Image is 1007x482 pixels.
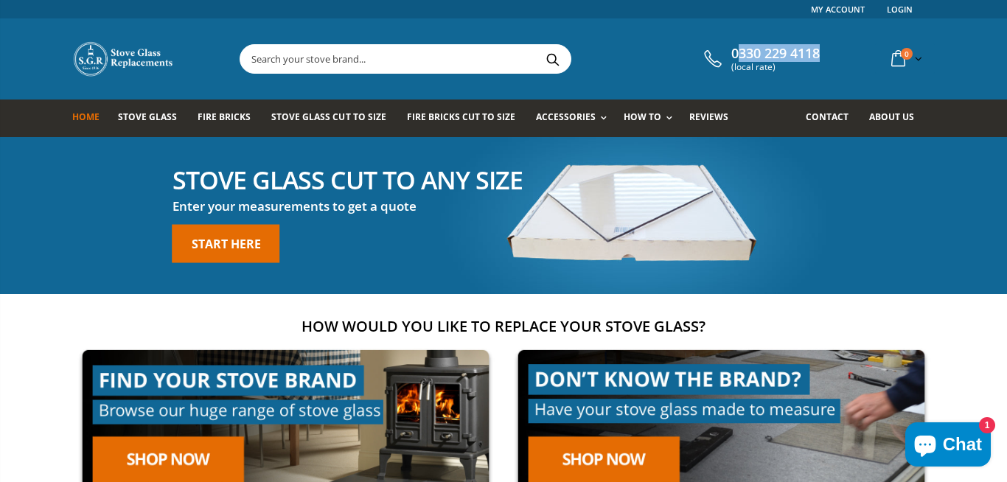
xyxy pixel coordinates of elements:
[118,99,188,137] a: Stove Glass
[731,46,820,62] span: 0330 229 4118
[173,167,523,192] h2: Stove glass cut to any size
[72,41,175,77] img: Stove Glass Replacement
[869,99,925,137] a: About us
[536,111,596,123] span: Accessories
[901,422,995,470] inbox-online-store-chat: Shopify online store chat
[173,198,523,214] h3: Enter your measurements to get a quote
[536,45,569,73] button: Search
[240,45,736,73] input: Search your stove brand...
[198,99,262,137] a: Fire Bricks
[901,48,913,60] span: 0
[624,99,680,137] a: How To
[731,62,820,72] span: (local rate)
[536,99,614,137] a: Accessories
[689,99,739,137] a: Reviews
[689,111,728,123] span: Reviews
[118,111,177,123] span: Stove Glass
[885,44,925,73] a: 0
[407,111,515,123] span: Fire Bricks Cut To Size
[72,111,100,123] span: Home
[72,316,935,336] h2: How would you like to replace your stove glass?
[806,99,860,137] a: Contact
[806,111,849,123] span: Contact
[198,111,251,123] span: Fire Bricks
[271,111,386,123] span: Stove Glass Cut To Size
[869,111,914,123] span: About us
[624,111,661,123] span: How To
[173,224,280,262] a: Start here
[271,99,397,137] a: Stove Glass Cut To Size
[407,99,526,137] a: Fire Bricks Cut To Size
[72,99,111,137] a: Home
[700,46,820,72] a: 0330 229 4118 (local rate)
